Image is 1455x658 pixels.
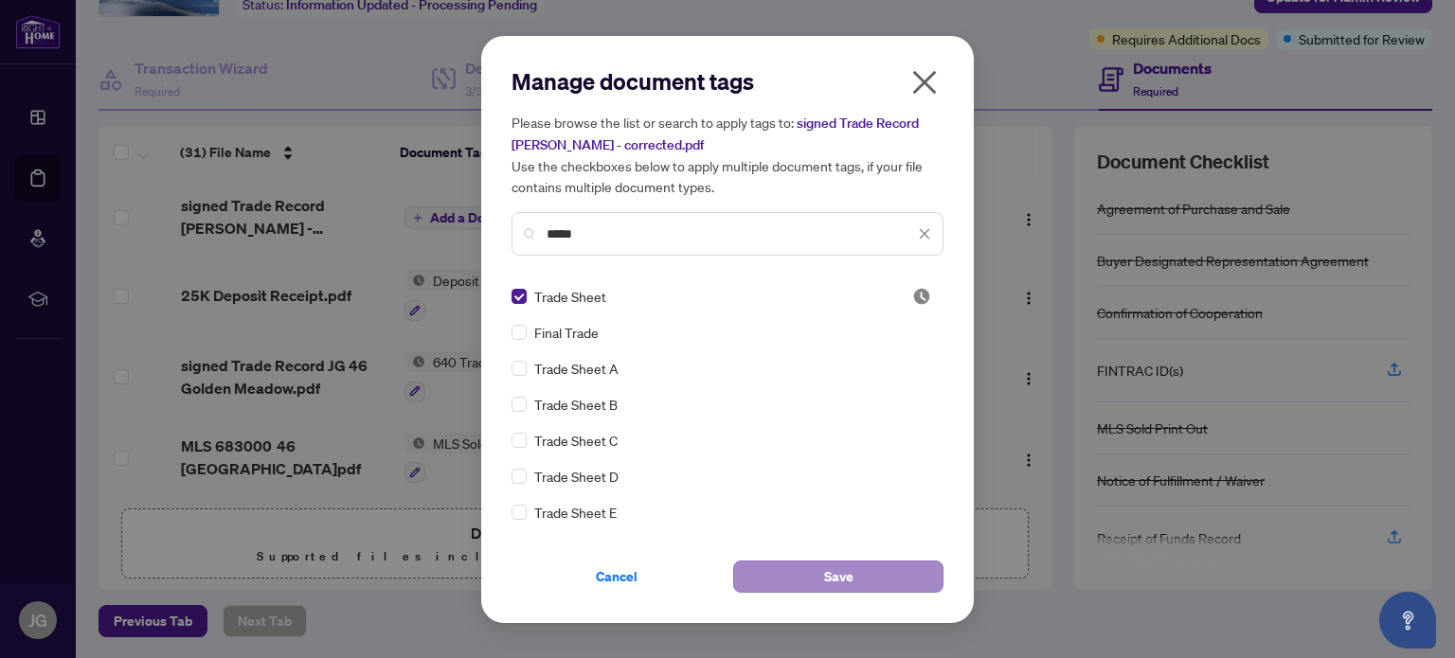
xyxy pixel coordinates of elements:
button: Save [733,560,943,593]
img: status [912,287,931,306]
span: Save [824,561,853,592]
span: Trade Sheet B [534,394,618,415]
span: Cancel [596,561,638,592]
span: close [918,227,931,240]
button: Open asap [1379,592,1436,649]
span: Trade Sheet C [534,430,618,451]
span: Final Trade [534,322,599,343]
h2: Manage document tags [512,66,943,97]
span: Trade Sheet D [534,466,619,487]
h5: Please browse the list or search to apply tags to: Use the checkboxes below to apply multiple doc... [512,112,943,197]
span: Trade Sheet A [534,358,619,379]
span: Trade Sheet E [534,502,617,523]
span: Trade Sheet [534,286,606,307]
span: close [909,67,940,98]
span: Pending Review [912,287,931,306]
button: Cancel [512,560,722,593]
span: signed Trade Record [PERSON_NAME] - corrected.pdf [512,115,919,153]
